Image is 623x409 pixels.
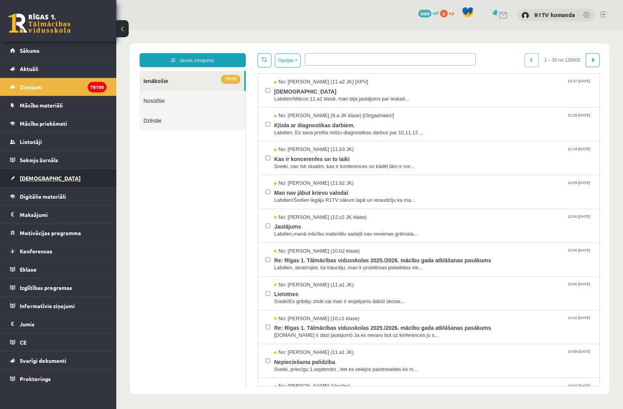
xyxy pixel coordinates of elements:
[158,302,475,309] span: [DOMAIN_NAME] ir dazi jautajumi) Ja es nevaru but uz kinferences jo s...
[158,49,252,56] span: No: [PERSON_NAME] (11.a2 JK) [APV]
[88,82,107,92] i: 78100
[20,120,67,127] span: Mācību priekšmeti
[20,47,40,54] span: Sākums
[10,133,107,151] a: Lietotāji
[20,321,35,328] span: Jumis
[23,41,128,61] a: 78100Ienākošie
[10,260,107,278] a: Eklase
[158,49,475,73] a: No: [PERSON_NAME] (11.a2 JK) [APV] 12:37 [DATE] [DEMOGRAPHIC_DATA] Labdien!Mācos 11.a2 klasē, man...
[158,201,475,208] span: Labdien,manā mācību materiālu sadaļā nav nevienas grāmata...
[158,336,475,343] span: Sveiki, priecīgu 1.septembri , bet es velejos paintreseties ko m...
[10,187,107,205] a: Digitālie materiāli
[158,56,475,66] span: [DEMOGRAPHIC_DATA]
[20,375,51,382] span: Proktorings
[20,206,107,224] legend: Maksājumi
[10,242,107,260] a: Konferences
[9,14,71,33] a: Rīgas 1. Tālmācības vidusskola
[158,285,243,293] span: No: [PERSON_NAME] (10.c1 klase)
[158,184,250,191] span: No: [PERSON_NAME] (12.c2 JK klase)
[10,224,107,242] a: Motivācijas programma
[158,218,243,225] span: No: [PERSON_NAME] (10.b2 klase)
[158,157,475,167] span: Man nav jābut krievu valodai
[158,251,237,259] span: No: [PERSON_NAME] (11.a1 JK)
[105,45,124,54] span: 78100
[20,302,75,309] span: Informatīvie ziņojumi
[20,78,107,96] legend: Ziņojumi
[158,251,475,276] a: No: [PERSON_NAME] (11.a1 JK) 12:00 [DATE] Lietotnes Sveiki!Es gribēju zināt vai man ir iespējams ...
[418,10,431,17] span: 4009
[450,251,475,257] span: 12:00 [DATE]
[158,191,475,201] span: Jautājums
[440,10,448,17] span: 0
[450,82,475,88] span: 12:29 [DATE]
[158,258,475,268] span: Lietotnes
[158,116,237,123] span: No: [PERSON_NAME] (11.b3 JK)
[20,339,26,346] span: CE
[158,133,475,140] span: Sveiki, nav īsti skaidrs, kas ir konferences un kādēļ tām ir nor...
[20,175,81,182] span: [DEMOGRAPHIC_DATA]
[20,248,52,255] span: Konferences
[10,206,107,224] a: Maksājumi
[158,326,475,336] span: Nepieciešama palidziba
[10,333,107,351] a: CE
[158,66,475,73] span: Labdien!Mācos 11.a2 klasē, man bija jautājums par ieskait...
[10,279,107,296] a: Izglītības programas
[20,102,63,109] span: Mācību materiāli
[158,167,475,174] span: Labdien!Šodien iegāju R1TV sākum lapā un ieraudzīju ka ma...
[10,42,107,59] a: Sākums
[158,285,475,309] a: No: [PERSON_NAME] (10.c1 klase) 11:02 [DATE] Re: Rīgas 1. Tālmācības vidusskolas 2025./2026. mācī...
[158,234,475,242] span: Labdien, atvainojiet, ka traucēju, man ir problēmas pieteikties vie...
[158,150,475,174] a: No: [PERSON_NAME] (11.b2 JK) 12:09 [DATE] Man nav jābut krievu valodai Labdien!Šodien iegāju R1TV...
[158,292,475,302] span: Re: Rīgas 1. Tālmācības vidusskolas 2025./2026. mācību gada atklāšanas pasākums
[20,284,72,291] span: Izglītības programas
[10,169,107,187] a: [DEMOGRAPHIC_DATA]
[158,99,475,107] span: Labdien. Es sava profila redzu diagnostikas darbus par 10,11,12 ...
[10,114,107,132] a: Mācību priekšmeti
[20,193,66,200] span: Digitālie materiāli
[20,156,58,163] span: Sekmju žurnāls
[23,61,129,81] a: Nosūtītie
[534,11,575,19] a: R1TV komanda
[422,23,470,37] span: 1 – 30 no 126803
[440,10,458,16] a: 0 xp
[450,184,475,190] span: 12:05 [DATE]
[10,96,107,114] a: Mācību materiāli
[450,150,475,156] span: 12:09 [DATE]
[10,352,107,369] a: Svarīgi dokumenti
[159,24,185,38] button: Opcijas
[10,297,107,315] a: Informatīvie ziņojumi
[158,150,237,157] span: No: [PERSON_NAME] (11.b2 JK)
[10,315,107,333] a: Jumis
[158,123,475,133] span: Kas ir koncerenfes un to laiki
[449,10,454,16] span: xp
[450,49,475,54] span: 12:37 [DATE]
[158,116,475,140] a: No: [PERSON_NAME] (11.b3 JK) 12:19 [DATE] Kas ir koncerenfes un to laiki Sveiki, nav īsti skaidrs...
[158,268,475,276] span: Sveiki!Es gribēju zināt vai man ir iespējams dabūt skolas...
[450,353,475,359] span: 10:54 [DATE]
[158,90,475,99] span: Kļūda ar diagnostikas darbiem.
[23,81,129,101] a: Dzēstie
[10,370,107,388] a: Proktorings
[158,353,234,360] span: No: [PERSON_NAME] (Vecāks)
[23,23,129,37] a: Jauns ziņojums
[450,218,475,224] span: 12:00 [DATE]
[10,151,107,169] a: Sekmju žurnāls
[10,78,107,96] a: Ziņojumi78100
[10,60,107,78] a: Aktuāli
[418,10,439,16] a: 4009 mP
[158,319,237,326] span: No: [PERSON_NAME] (11.a1 JK)
[158,353,475,377] a: No: [PERSON_NAME] (Vecāks) 10:54 [DATE]
[158,225,475,234] span: Re: Rīgas 1. Tālmācības vidusskolas 2025./2026. mācību gada atklāšanas pasākums
[158,184,475,208] a: No: [PERSON_NAME] (12.c2 JK klase) 12:05 [DATE] Jautājums Labdien,manā mācību materiālu sadaļā na...
[20,229,81,236] span: Motivācijas programma
[20,357,66,364] span: Svarīgi dokumenti
[450,319,475,325] span: 10:59 [DATE]
[158,82,475,106] a: No: [PERSON_NAME] (9.a JK klase) [Otrgadnieks!] 12:29 [DATE] Kļūda ar diagnostikas darbiem. Labdi...
[158,319,475,343] a: No: [PERSON_NAME] (11.a1 JK) 10:59 [DATE] Nepieciešama palidziba Sveiki, priecīgu 1.septembri , b...
[521,12,529,19] img: R1TV komanda
[433,10,439,16] span: mP
[20,138,42,145] span: Lietotāji
[158,218,475,242] a: No: [PERSON_NAME] (10.b2 klase) 12:00 [DATE] Re: Rīgas 1. Tālmācības vidusskolas 2025./2026. mācī...
[450,285,475,291] span: 11:02 [DATE]
[450,116,475,122] span: 12:19 [DATE]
